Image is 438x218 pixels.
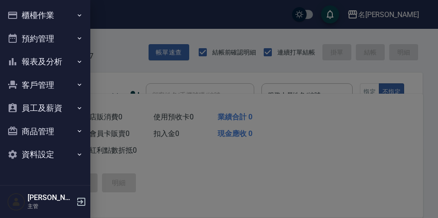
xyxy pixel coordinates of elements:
p: 主管 [28,202,74,210]
button: 預約管理 [4,27,87,50]
button: 員工及薪資 [4,96,87,120]
img: Person [7,193,25,211]
h5: [PERSON_NAME] [28,193,74,202]
button: 報表及分析 [4,50,87,73]
button: 商品管理 [4,120,87,143]
button: 客戶管理 [4,73,87,97]
button: 資料設定 [4,143,87,166]
button: 櫃檯作業 [4,4,87,27]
